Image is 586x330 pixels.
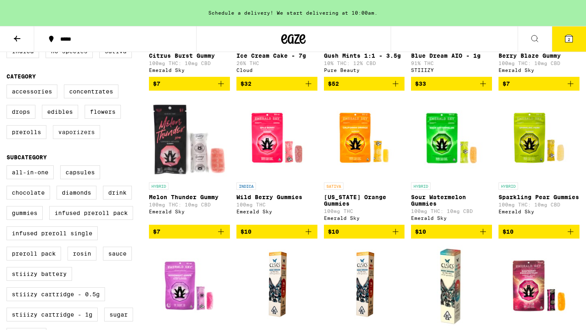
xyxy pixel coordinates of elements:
[337,245,391,326] img: CLSICS - Clockwork Lemon Hash Infused - 1g
[7,287,105,301] label: STIIIZY Cartridge - 0.5g
[411,77,492,91] button: Add to bag
[7,73,36,80] legend: Category
[236,97,317,225] a: Open page for Wild Berry Gummies from Emerald Sky
[552,26,586,52] button: 2
[104,308,133,321] label: Sugar
[411,225,492,239] button: Add to bag
[236,182,256,190] p: INDICA
[411,61,492,66] p: 91% THC
[60,165,100,179] label: Capsules
[324,77,405,91] button: Add to bag
[568,37,570,42] span: 2
[411,97,492,178] img: Emerald Sky - Sour Watermelon Gummies
[411,194,492,207] p: Sour Watermelon Gummies
[241,228,251,235] span: $10
[149,225,230,239] button: Add to bag
[324,97,405,178] img: Emerald Sky - California Orange Gummies
[153,80,160,87] span: $7
[149,194,230,200] p: Melon Thunder Gummy
[241,80,251,87] span: $32
[7,206,43,220] label: Gummies
[236,61,317,66] p: 26% THC
[7,267,72,281] label: STIIIZY Battery
[149,182,168,190] p: HYBRID
[149,209,230,214] div: Emerald Sky
[499,225,579,239] button: Add to bag
[7,165,54,179] label: All-In-One
[7,125,46,139] label: Prerolls
[324,52,405,59] p: Gush Mints 1:1 - 3.5g
[324,61,405,66] p: 10% THC: 12% CBD
[324,67,405,73] div: Pure Beauty
[7,186,50,200] label: Chocolate
[236,209,317,214] div: Emerald Sky
[324,215,405,221] div: Emerald Sky
[149,77,230,91] button: Add to bag
[324,194,405,207] p: [US_STATE] Orange Gummies
[503,80,510,87] span: $7
[236,202,317,207] p: 100mg THC
[57,186,96,200] label: Diamonds
[236,225,317,239] button: Add to bag
[411,52,492,59] p: Blue Dream AIO - 1g
[53,125,100,139] label: Vaporizers
[499,245,579,326] img: Emerald Sky - Raspberry Passionfruit Live Resin Gummies
[149,97,230,178] img: Emerald Sky - Melon Thunder Gummy
[411,67,492,73] div: STIIIZY
[499,194,579,200] p: Sparkling Pear Gummies
[236,52,317,59] p: Ice Cream Cake - 7g
[411,245,492,326] img: CLSICS - Rainbow Beltz Hash Infused - 1g
[324,182,343,190] p: SATIVA
[499,77,579,91] button: Add to bag
[149,67,230,73] div: Emerald Sky
[499,97,579,178] img: Emerald Sky - Sparkling Pear Gummies
[149,61,230,66] p: 100mg THC: 10mg CBD
[7,105,35,119] label: Drops
[149,52,230,59] p: Citrus Burst Gummy
[103,186,132,200] label: Drink
[499,209,579,214] div: Emerald Sky
[5,6,59,12] span: Hi. Need any help?
[328,228,339,235] span: $10
[149,97,230,225] a: Open page for Melon Thunder Gummy from Emerald Sky
[324,208,405,214] p: 100mg THC
[415,80,426,87] span: $33
[153,228,160,235] span: $7
[499,182,518,190] p: HYBRID
[499,52,579,59] p: Berry Blaze Gummy
[324,225,405,239] button: Add to bag
[7,154,47,161] legend: Subcategory
[499,67,579,73] div: Emerald Sky
[149,202,230,207] p: 100mg THC: 10mg CBD
[64,85,118,98] label: Concentrates
[7,226,98,240] label: Infused Preroll Single
[7,308,98,321] label: STIIIZY Cartridge - 1g
[411,97,492,225] a: Open page for Sour Watermelon Gummies from Emerald Sky
[499,202,579,207] p: 100mg THC: 10mg CBD
[499,61,579,66] p: 100mg THC: 10mg CBD
[249,245,304,326] img: CLSICS - Cactus Crush Hash Infused - 1g
[324,97,405,225] a: Open page for California Orange Gummies from Emerald Sky
[236,67,317,73] div: Cloud
[7,247,61,261] label: Preroll Pack
[236,97,317,178] img: Emerald Sky - Wild Berry Gummies
[236,194,317,200] p: Wild Berry Gummies
[411,208,492,214] p: 100mg THC: 10mg CBD
[85,105,121,119] label: Flowers
[415,228,426,235] span: $10
[411,182,431,190] p: HYBRID
[42,105,78,119] label: Edibles
[503,228,514,235] span: $10
[68,247,96,261] label: Rosin
[7,85,57,98] label: Accessories
[328,80,339,87] span: $52
[149,245,230,326] img: Emerald Sky - Goodnight Grape 10:2:4 Sleep Gummies
[103,247,132,261] label: Sauce
[49,206,133,220] label: Infused Preroll Pack
[236,77,317,91] button: Add to bag
[411,215,492,221] div: Emerald Sky
[499,97,579,225] a: Open page for Sparkling Pear Gummies from Emerald Sky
